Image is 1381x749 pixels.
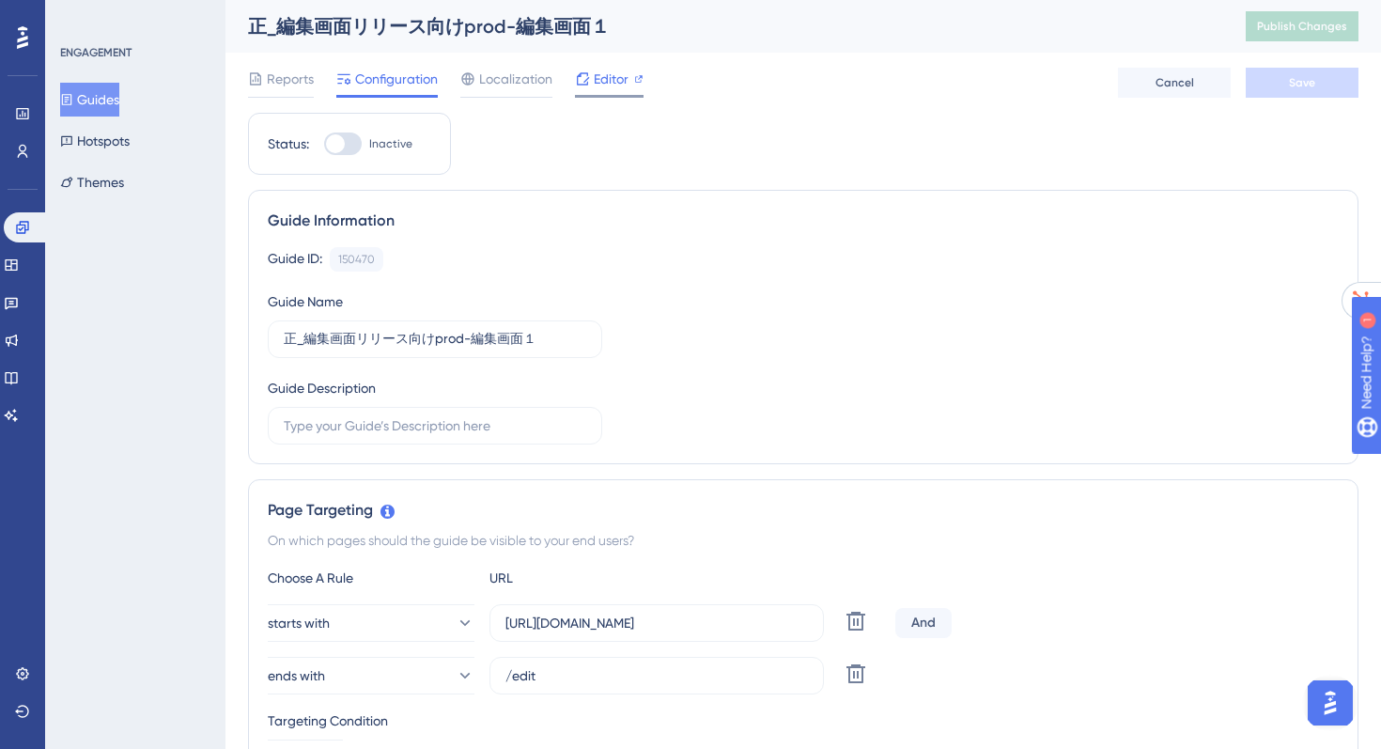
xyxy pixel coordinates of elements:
span: Configuration [355,68,438,90]
button: Cancel [1118,68,1231,98]
span: starts with [268,612,330,634]
div: Choose A Rule [268,567,474,589]
div: URL [489,567,696,589]
div: ENGAGEMENT [60,45,132,60]
div: Page Targeting [268,499,1339,522]
div: Guide Description [268,377,376,399]
div: And [895,608,952,638]
button: Themes [60,165,124,199]
input: yourwebsite.com/path [505,613,808,633]
input: Type your Guide’s Description here [284,415,586,436]
button: Save [1246,68,1358,98]
span: Localization [479,68,552,90]
span: Publish Changes [1257,19,1347,34]
button: Publish Changes [1246,11,1358,41]
span: Need Help? [44,5,117,27]
button: Hotspots [60,124,130,158]
div: Guide ID: [268,247,322,272]
span: Reports [267,68,314,90]
div: 150470 [338,252,375,267]
span: Inactive [369,136,412,151]
iframe: UserGuiding AI Assistant Launcher [1302,675,1358,731]
button: Guides [60,83,119,117]
input: yourwebsite.com/path [505,665,808,686]
button: ends with [268,657,474,694]
input: Type your Guide’s Name here [284,329,586,350]
button: starts with [268,604,474,642]
div: Targeting Condition [268,710,1339,732]
div: Guide Name [268,290,343,313]
div: Guide Information [268,210,1339,232]
div: 正_編集画面リリース向けprod-編集画面１ [248,13,1199,39]
div: 1 [131,9,136,24]
span: Cancel [1156,75,1194,90]
div: On which pages should the guide be visible to your end users? [268,529,1339,552]
span: ends with [268,664,325,687]
span: Save [1289,75,1315,90]
span: Editor [594,68,628,90]
div: Status: [268,133,309,155]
